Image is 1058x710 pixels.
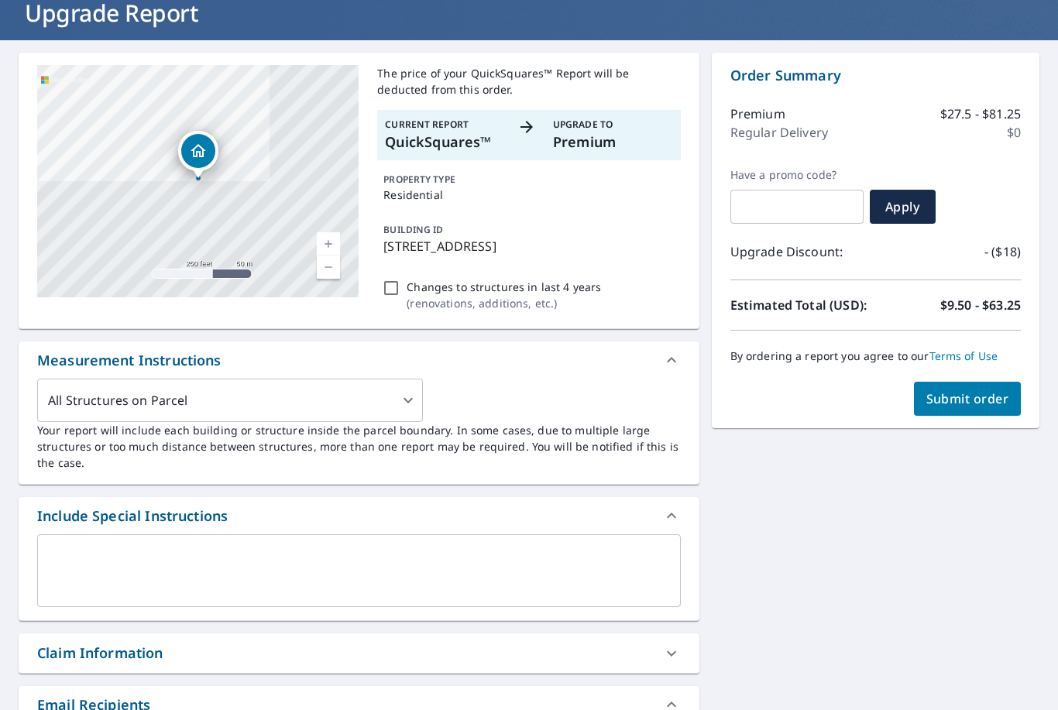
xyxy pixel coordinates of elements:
button: Apply [870,190,936,224]
span: Apply [882,198,923,215]
div: Claim Information [37,643,163,664]
div: Dropped pin, building 1, Residential property, 159 Edgewater Dr Eatonton, GA 31024 [178,131,218,179]
p: By ordering a report you agree to our [730,349,1021,363]
div: Include Special Instructions [37,506,228,526]
p: PROPERTY TYPE [383,173,674,187]
p: The price of your QuickSquares™ Report will be deducted from this order. [377,65,680,98]
p: Premium [553,132,673,153]
div: All Structures on Parcel [37,379,423,422]
p: Order Summary [730,65,1021,86]
p: Upgrade To [553,118,673,132]
span: Submit order [926,390,1009,407]
p: Current Report [385,118,505,132]
div: Include Special Instructions [19,497,699,534]
p: Regular Delivery [730,123,828,142]
p: Changes to structures in last 4 years [407,279,601,295]
p: QuickSquares™ [385,132,505,153]
p: Estimated Total (USD): [730,296,876,314]
a: Current Level 17, Zoom In [317,232,340,256]
label: Have a promo code? [730,168,864,182]
p: $27.5 - $81.25 [940,105,1021,123]
button: Submit order [914,382,1022,416]
div: Measurement Instructions [19,341,699,379]
a: Current Level 17, Zoom Out [317,256,340,279]
p: Premium [730,105,785,123]
a: Terms of Use [929,348,998,363]
div: Measurement Instructions [37,350,222,371]
p: $0 [1007,123,1021,142]
p: ( renovations, additions, etc. ) [407,295,601,311]
p: Your report will include each building or structure inside the parcel boundary. In some cases, du... [37,422,681,471]
p: - ($18) [984,242,1021,261]
p: BUILDING ID [383,223,443,236]
p: Residential [383,187,674,203]
p: $9.50 - $63.25 [940,296,1021,314]
p: Upgrade Discount: [730,242,876,261]
div: Claim Information [19,633,699,673]
p: [STREET_ADDRESS] [383,237,674,256]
